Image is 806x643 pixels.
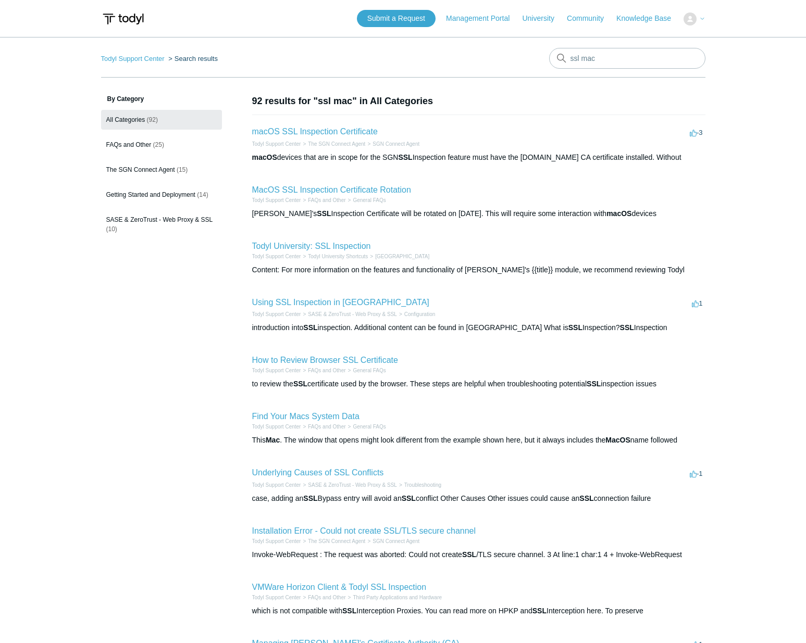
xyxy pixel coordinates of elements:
[101,160,222,180] a: The SGN Connect Agent (15)
[101,185,222,205] a: Getting Started and Deployment (14)
[166,55,218,62] li: Search results
[252,253,301,260] li: Todyl Support Center
[197,191,208,198] span: (14)
[308,424,345,430] a: FAQs and Other
[252,482,301,488] a: Todyl Support Center
[353,424,386,430] a: General FAQs
[532,607,547,615] em: SSL
[373,538,419,544] a: SGN Connect Agent
[147,116,158,123] span: (92)
[301,594,345,601] li: FAQs and Other
[301,367,345,374] li: FAQs and Other
[252,310,301,318] li: Todyl Support Center
[368,253,429,260] li: Todyl University
[252,356,398,364] a: How to Review Browser SSL Certificate
[177,166,188,173] span: (15)
[101,135,222,155] a: FAQs and Other (25)
[568,323,582,332] em: SSL
[616,13,681,24] a: Knowledge Base
[252,583,427,591] a: VMWare Horizon Client & Todyl SSL Inspection
[101,94,222,104] h3: By Category
[346,367,386,374] li: General FAQs
[301,423,345,431] li: FAQs and Other
[397,481,441,489] li: Troubleshooting
[153,141,164,148] span: (25)
[373,141,419,147] a: SGN Connect Agent
[106,191,195,198] span: Getting Started and Deployment
[308,368,345,373] a: FAQs and Other
[252,481,301,489] li: Todyl Support Center
[101,55,167,62] li: Todyl Support Center
[252,424,301,430] a: Todyl Support Center
[301,253,368,260] li: Todyl University Shortcuts
[375,254,429,259] a: [GEOGRAPHIC_DATA]
[353,595,442,600] a: Third Party Applications and Hardware
[346,196,386,204] li: General FAQs
[353,368,386,373] a: General FAQs
[301,196,345,204] li: FAQs and Other
[308,197,345,203] a: FAQs and Other
[252,322,705,333] div: introduction into inspection. Additional content can be found in [GEOGRAPHIC_DATA] What is Inspec...
[357,10,436,27] a: Submit a Request
[106,116,145,123] span: All Categories
[301,140,365,148] li: The SGN Connect Agent
[101,55,165,62] a: Todyl Support Center
[690,129,703,136] span: -3
[402,494,416,502] em: SSL
[404,482,441,488] a: Troubleshooting
[308,141,365,147] a: The SGN Connect Agent
[365,537,419,545] li: SGN Connect Agent
[462,550,476,559] em: SSL
[252,94,705,108] h1: 92 results for "ssl mac" in All Categories
[587,380,601,388] em: SSL
[308,482,397,488] a: SASE & ZeroTrust - Web Proxy & SSL
[252,196,301,204] li: Todyl Support Center
[398,153,412,161] em: SSL
[346,594,442,601] li: Third Party Applications and Hardware
[397,310,435,318] li: Configuration
[252,493,705,504] div: case, adding an Bypass entry will avoid an conflict Other Causes Other issues could cause an conn...
[252,367,301,374] li: Todyl Support Center
[106,216,213,223] span: SASE & ZeroTrust - Web Proxy & SSL
[266,436,280,444] em: Mac
[342,607,356,615] em: SSL
[692,299,702,307] span: 1
[101,9,145,29] img: Todyl Support Center Help Center home page
[404,311,435,317] a: Configuration
[252,412,359,421] a: Find Your Macs System Data
[303,323,317,332] em: SSL
[252,435,705,446] div: This . The window that opens might look different from the example shown here, but it always incl...
[252,127,378,136] a: macOS SSL Inspection Certificate
[308,595,345,600] a: FAQs and Other
[365,140,419,148] li: SGN Connect Agent
[605,436,630,444] em: MacOS
[606,209,631,218] em: macOS
[308,311,397,317] a: SASE & ZeroTrust - Web Proxy & SSL
[252,379,705,389] div: to review the certificate used by the browser. These steps are helpful when troubleshooting poten...
[252,153,277,161] em: macOS
[301,310,396,318] li: SASE & ZeroTrust - Web Proxy & SSL
[252,264,705,275] div: Content: For more information on the features and functionality of [PERSON_NAME]'s {{title}} modu...
[252,468,384,477] a: Underlying Causes of SSL Conflicts
[567,13,614,24] a: Community
[252,298,429,307] a: Using SSL Inspection in [GEOGRAPHIC_DATA]
[301,537,365,545] li: The SGN Connect Agent
[293,380,307,388] em: SSL
[252,242,371,250] a: Todyl University: SSL Inspection
[252,423,301,431] li: Todyl Support Center
[106,225,117,233] span: (10)
[301,481,396,489] li: SASE & ZeroTrust - Web Proxy & SSL
[549,48,705,69] input: Search
[252,595,301,600] a: Todyl Support Center
[252,254,301,259] a: Todyl Support Center
[106,141,152,148] span: FAQs and Other
[353,197,386,203] a: General FAQs
[446,13,520,24] a: Management Portal
[252,197,301,203] a: Todyl Support Center
[522,13,564,24] a: University
[252,549,705,560] div: Invoke-WebRequest : The request was aborted: Could not create /TLS secure channel. 3 At line:1 ch...
[252,526,476,535] a: Installation Error - Could not create SSL/TLS secure channel
[252,368,301,373] a: Todyl Support Center
[252,311,301,317] a: Todyl Support Center
[101,210,222,239] a: SASE & ZeroTrust - Web Proxy & SSL (10)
